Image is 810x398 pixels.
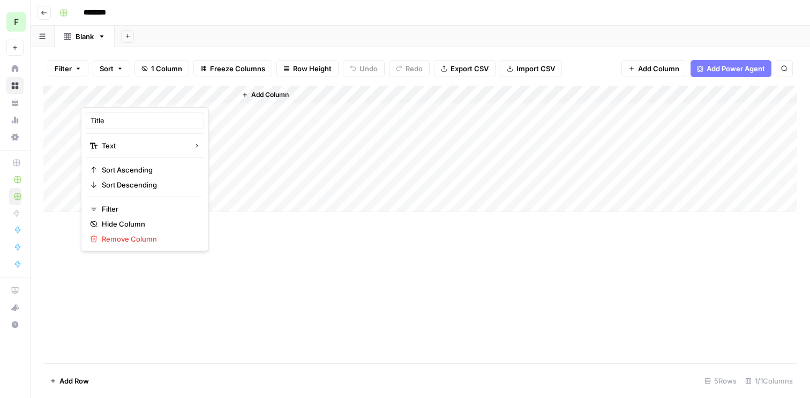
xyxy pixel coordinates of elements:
[102,140,185,151] span: Text
[100,63,114,74] span: Sort
[43,372,95,389] button: Add Row
[406,63,423,74] span: Redo
[276,60,339,77] button: Row Height
[48,60,88,77] button: Filter
[251,90,289,100] span: Add Column
[102,234,196,244] span: Remove Column
[14,16,19,28] span: F
[6,282,24,299] a: AirOps Academy
[237,88,293,102] button: Add Column
[638,63,679,74] span: Add Column
[500,60,562,77] button: Import CSV
[102,219,196,229] span: Hide Column
[55,26,115,47] a: Blank
[293,63,332,74] span: Row Height
[6,94,24,111] a: Your Data
[210,63,265,74] span: Freeze Columns
[76,31,94,42] div: Blank
[6,316,24,333] button: Help + Support
[102,204,196,214] span: Filter
[434,60,496,77] button: Export CSV
[6,77,24,94] a: Browse
[59,376,89,386] span: Add Row
[6,60,24,77] a: Home
[55,63,72,74] span: Filter
[93,60,130,77] button: Sort
[6,299,24,316] button: What's new?
[389,60,430,77] button: Redo
[102,179,196,190] span: Sort Descending
[7,299,23,316] div: What's new?
[691,60,771,77] button: Add Power Agent
[451,63,489,74] span: Export CSV
[6,9,24,35] button: Workspace: Frontcourt
[700,372,741,389] div: 5 Rows
[6,111,24,129] a: Usage
[6,129,24,146] a: Settings
[193,60,272,77] button: Freeze Columns
[707,63,765,74] span: Add Power Agent
[102,164,196,175] span: Sort Ascending
[741,372,797,389] div: 1/1 Columns
[516,63,555,74] span: Import CSV
[621,60,686,77] button: Add Column
[134,60,189,77] button: 1 Column
[343,60,385,77] button: Undo
[151,63,182,74] span: 1 Column
[359,63,378,74] span: Undo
